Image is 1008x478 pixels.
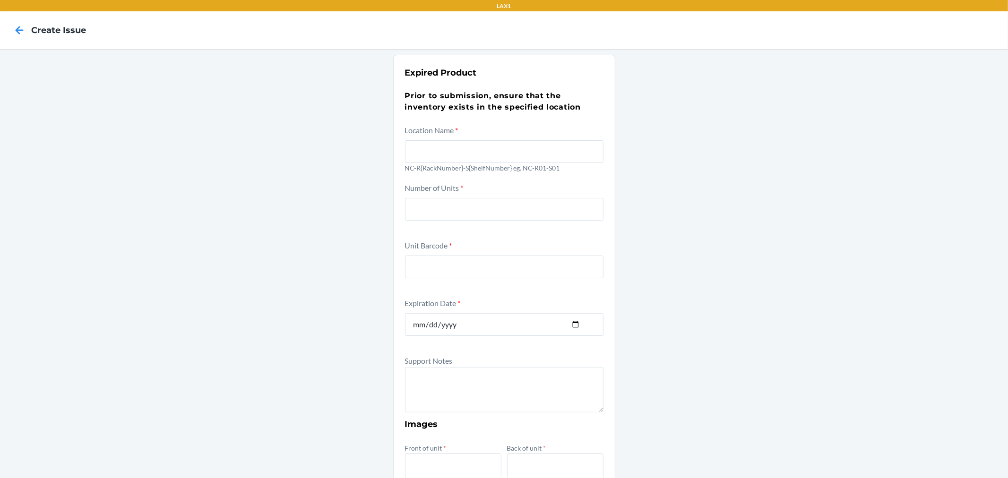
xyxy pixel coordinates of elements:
label: Support Notes [405,356,453,365]
p: NC-R{RackNumber}-S{ShelfNumber} eg. NC-R01-S01 [405,163,603,173]
h2: Expired Product [405,67,603,79]
label: Expiration Date [405,299,461,307]
label: Unit Barcode [405,241,452,250]
label: Back of unit [507,444,546,452]
p: LAX1 [497,2,511,10]
h3: Images [405,418,603,430]
label: Number of Units [405,183,464,192]
h3: Prior to submission, ensure that the inventory exists in the specified location [405,90,603,113]
h4: Create Issue [31,24,86,36]
label: Location Name [405,126,458,135]
label: Front of unit [405,444,447,452]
